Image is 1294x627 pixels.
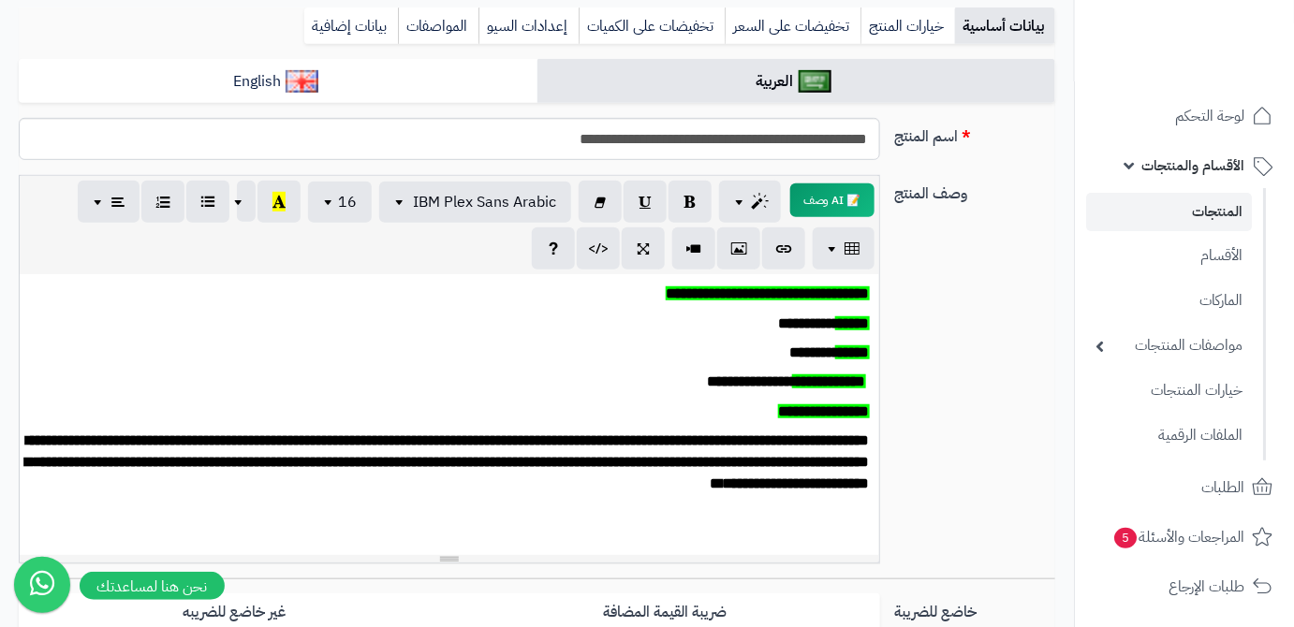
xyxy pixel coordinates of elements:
span: المراجعات والأسئلة [1112,524,1244,550]
span: الأقسام والمنتجات [1141,153,1244,179]
img: العربية [799,70,831,93]
a: تخفيضات على الكميات [579,7,725,45]
button: IBM Plex Sans Arabic [379,182,571,223]
a: لوحة التحكم [1086,94,1283,139]
label: وصف المنتج [888,175,1063,205]
a: العربية [537,59,1056,105]
a: الأقسام [1086,236,1252,276]
a: المراجعات والأسئلة5 [1086,515,1283,560]
a: طلبات الإرجاع [1086,564,1283,609]
a: English [19,59,537,105]
span: لوحة التحكم [1175,103,1244,129]
span: IBM Plex Sans Arabic [413,191,556,213]
span: 16 [338,191,357,213]
a: خيارات المنتجات [1086,371,1252,411]
a: خيارات المنتج [860,7,955,45]
a: بيانات إضافية [304,7,398,45]
label: اسم المنتج [888,118,1063,148]
a: إعدادات السيو [478,7,579,45]
a: مواصفات المنتجات [1086,326,1252,366]
a: تخفيضات على السعر [725,7,860,45]
a: الطلبات [1086,465,1283,510]
img: English [286,70,318,93]
a: بيانات أساسية [955,7,1055,45]
label: خاضع للضريبة [888,593,1063,623]
a: المنتجات [1086,193,1252,231]
a: المواصفات [398,7,478,45]
a: الماركات [1086,281,1252,321]
button: 📝 AI وصف [790,183,875,217]
a: الملفات الرقمية [1086,416,1252,456]
span: طلبات الإرجاع [1169,574,1244,600]
span: 5 [1114,528,1137,548]
span: الطلبات [1201,474,1244,501]
button: 16 [308,182,372,223]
